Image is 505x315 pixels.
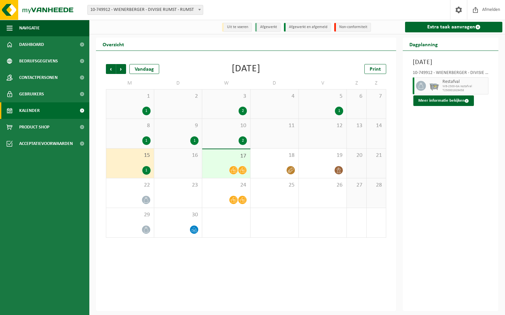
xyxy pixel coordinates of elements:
[222,23,252,32] li: Uit te voeren
[299,77,347,89] td: V
[110,93,151,100] span: 1
[116,64,126,74] span: Volgende
[302,122,344,129] span: 12
[19,53,58,69] span: Bedrijfsgegevens
[413,95,474,106] button: Meer informatie bekijken
[129,64,159,74] div: Vandaag
[19,69,58,86] span: Contactpersonen
[142,107,151,115] div: 1
[142,166,151,175] div: 1
[158,152,199,159] span: 16
[158,182,199,189] span: 23
[413,57,488,67] h3: [DATE]
[251,77,299,89] td: D
[110,182,151,189] span: 22
[364,64,386,74] a: Print
[232,64,260,74] div: [DATE]
[347,77,366,89] td: Z
[302,93,344,100] span: 5
[413,71,488,77] div: 10-749912 - WIENERBERGER - DIVISIE RUMST - RUMST
[255,23,281,32] li: Afgewerkt
[239,107,247,115] div: 2
[370,182,383,189] span: 28
[302,152,344,159] span: 19
[206,182,247,189] span: 24
[106,77,154,89] td: M
[190,136,199,145] div: 1
[158,211,199,219] span: 30
[19,86,44,102] span: Gebruikers
[206,122,247,129] span: 10
[206,153,247,160] span: 17
[370,122,383,129] span: 14
[442,88,486,92] span: T250001929458
[254,182,295,189] span: 25
[19,36,44,53] span: Dashboard
[350,122,363,129] span: 13
[239,136,247,145] div: 2
[350,152,363,159] span: 20
[19,20,40,36] span: Navigatie
[110,122,151,129] span: 8
[442,79,486,85] span: Restafval
[254,122,295,129] span: 11
[370,152,383,159] span: 21
[350,93,363,100] span: 6
[158,93,199,100] span: 2
[88,5,203,15] span: 10-749912 - WIENERBERGER - DIVISIE RUMST - RUMST
[429,81,439,91] img: WB-2500-GAL-GY-01
[442,85,486,88] span: WB-2500-GA restafval
[19,102,40,119] span: Kalender
[335,107,343,115] div: 1
[110,211,151,219] span: 29
[284,23,331,32] li: Afgewerkt en afgemeld
[19,135,73,152] span: Acceptatievoorwaarden
[367,77,386,89] td: Z
[302,182,344,189] span: 26
[96,38,131,51] h2: Overzicht
[106,64,116,74] span: Vorige
[19,119,49,135] span: Product Shop
[334,23,371,32] li: Non-conformiteit
[110,152,151,159] span: 15
[350,182,363,189] span: 27
[142,136,151,145] div: 1
[254,93,295,100] span: 4
[206,93,247,100] span: 3
[370,93,383,100] span: 7
[154,77,203,89] td: D
[403,38,444,51] h2: Dagplanning
[87,5,203,15] span: 10-749912 - WIENERBERGER - DIVISIE RUMST - RUMST
[202,77,251,89] td: W
[370,67,381,72] span: Print
[158,122,199,129] span: 9
[254,152,295,159] span: 18
[405,22,502,32] a: Extra taak aanvragen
